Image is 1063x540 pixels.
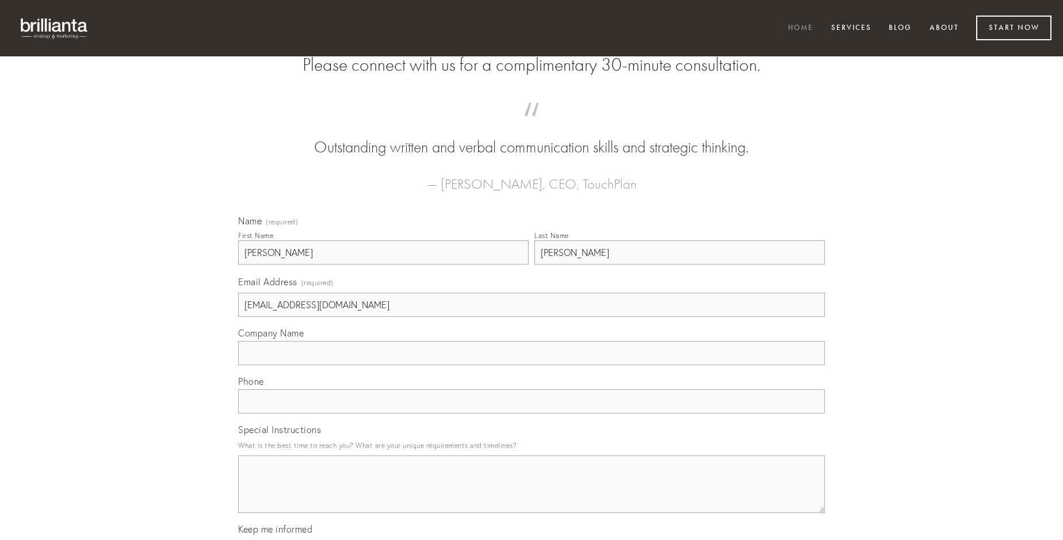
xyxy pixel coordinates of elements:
[922,19,966,38] a: About
[12,12,98,45] img: brillianta - research, strategy, marketing
[238,327,304,339] span: Company Name
[976,16,1051,40] a: Start Now
[238,523,312,535] span: Keep me informed
[824,19,879,38] a: Services
[534,231,569,240] div: Last Name
[257,114,806,159] blockquote: Outstanding written and verbal communication skills and strategic thinking.
[238,376,264,387] span: Phone
[781,19,821,38] a: Home
[238,424,321,435] span: Special Instructions
[301,275,334,290] span: (required)
[238,231,273,240] div: First Name
[257,159,806,196] figcaption: — [PERSON_NAME], CEO, TouchPlan
[881,19,919,38] a: Blog
[257,114,806,136] span: “
[238,54,825,76] h2: Please connect with us for a complimentary 30-minute consultation.
[238,215,262,227] span: Name
[238,276,297,288] span: Email Address
[266,219,298,225] span: (required)
[238,438,825,453] p: What is the best time to reach you? What are your unique requirements and timelines?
